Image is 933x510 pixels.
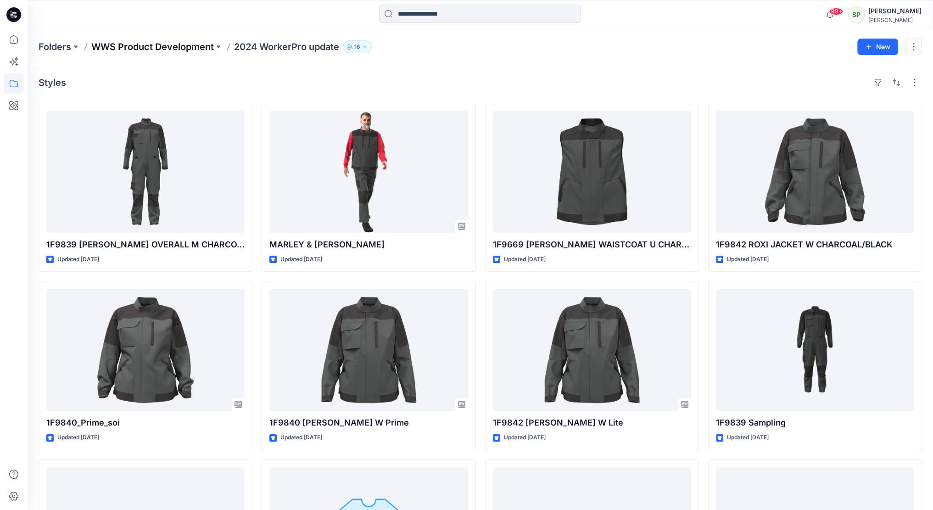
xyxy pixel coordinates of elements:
[493,111,691,233] a: 1F9669 MARLEY WAISTCOAT U CHARCOAL BLACK
[57,433,99,443] p: Updated [DATE]
[504,433,546,443] p: Updated [DATE]
[493,238,691,251] p: 1F9669 [PERSON_NAME] WAISTCOAT U CHARCOAL BLACK
[716,289,914,411] a: 1F9839 Sampling
[727,255,769,264] p: Updated [DATE]
[91,40,214,53] a: WWS Product Development
[493,416,691,429] p: 1F9842 [PERSON_NAME] W Lite
[716,416,914,429] p: 1F9839 Sampling
[504,255,546,264] p: Updated [DATE]
[269,238,468,251] p: MARLEY & [PERSON_NAME]
[269,289,468,411] a: 1F9840 ROXI JACKET W Prime
[46,111,245,233] a: 1F9839 ANTON OVERALL M CHARCOALBLACK
[234,40,339,53] p: 2024 WorkerPro update
[269,111,468,233] a: MARLEY & ANTON OUTFIT
[716,111,914,233] a: 1F9842 ROXI JACKET W CHARCOAL/BLACK
[57,255,99,264] p: Updated [DATE]
[868,17,922,23] div: [PERSON_NAME]
[868,6,922,17] div: [PERSON_NAME]
[727,433,769,443] p: Updated [DATE]
[857,39,898,55] button: New
[39,77,66,88] h4: Styles
[848,6,865,23] div: SP
[46,416,245,429] p: 1F9840_Prime_soi
[343,40,372,53] button: 16
[39,40,71,53] a: Folders
[716,238,914,251] p: 1F9842 ROXI JACKET W CHARCOAL/BLACK
[280,433,322,443] p: Updated [DATE]
[829,8,843,15] span: 99+
[46,289,245,411] a: 1F9840_Prime_soi
[269,416,468,429] p: 1F9840 [PERSON_NAME] W Prime
[46,238,245,251] p: 1F9839 [PERSON_NAME] OVERALL M CHARCOALBLACK
[493,289,691,411] a: 1F9842 ROXI JACKET W Lite
[354,42,360,52] p: 16
[280,255,322,264] p: Updated [DATE]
